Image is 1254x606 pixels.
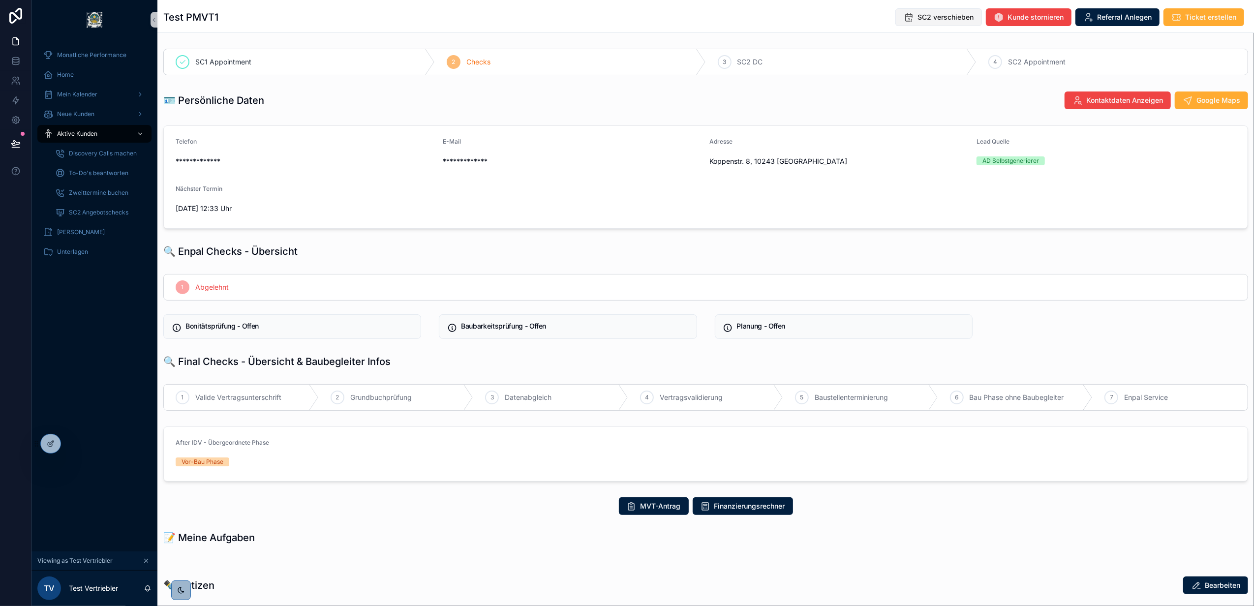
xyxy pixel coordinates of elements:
a: To-Do's beantworten [49,164,152,182]
span: SC2 Appointment [1008,57,1066,67]
span: Grundbuchprüfung [350,393,412,402]
span: SC2 Angebotschecks [69,209,128,216]
span: Checks [466,57,490,67]
h1: 🪪 Persönliche Daten [163,93,264,107]
span: SC1 Appointment [195,57,251,67]
span: Bearbeiten [1205,580,1240,590]
span: Adresse [710,138,733,145]
span: Zweittermine buchen [69,189,128,197]
span: Vertragsvalidierung [660,393,723,402]
span: Unterlagen [57,248,88,256]
button: Finanzierungsrechner [693,497,793,515]
span: Kontaktdaten Anzeigen [1086,95,1163,105]
span: 4 [645,394,649,401]
div: AD Selbstgenerierer [982,156,1039,165]
a: [PERSON_NAME] [37,223,152,241]
span: Home [57,71,74,79]
span: Finanzierungsrechner [714,501,785,511]
a: Aktive Kunden [37,125,152,143]
span: Ticket erstellen [1185,12,1236,22]
a: Zweittermine buchen [49,184,152,202]
span: Enpal Service [1124,393,1168,402]
span: 2 [336,394,339,401]
a: Unterlagen [37,243,152,261]
span: Datenabgleich [505,393,551,402]
a: Monatliche Performance [37,46,152,64]
span: E-Mail [443,138,461,145]
span: Viewing as Test Vertriebler [37,557,113,565]
span: 3 [490,394,494,401]
h1: 🔍 Final Checks - Übersicht & Baubegleiter Infos [163,355,391,368]
h1: ✒️ Notizen [163,578,214,592]
span: 1 [182,283,184,291]
span: Telefon [176,138,197,145]
a: Mein Kalender [37,86,152,103]
span: 6 [955,394,958,401]
span: SC2 DC [737,57,763,67]
h5: Baubarkeitsprüfung - Offen [461,323,688,330]
h1: 🔍 Enpal Checks - Übersicht [163,244,298,258]
span: 4 [993,58,997,66]
span: Abgelehnt [195,282,229,292]
button: Kunde stornieren [986,8,1071,26]
a: Neue Kunden [37,105,152,123]
span: Referral Anlegen [1097,12,1152,22]
button: Ticket erstellen [1163,8,1244,26]
button: Google Maps [1175,91,1248,109]
h5: Bonitätsprüfung - Offen [185,323,413,330]
h1: Test PMVT1 [163,10,218,24]
button: MVT-Antrag [619,497,689,515]
span: 2 [452,58,455,66]
span: Aktive Kunden [57,130,97,138]
a: Home [37,66,152,84]
span: Kunde stornieren [1008,12,1064,22]
div: Vor-Bau Phase [182,457,223,466]
button: Bearbeiten [1183,576,1248,594]
div: scrollable content [31,39,157,273]
span: SC2 verschieben [918,12,974,22]
span: 1 [182,394,184,401]
a: Discovery Calls machen [49,145,152,162]
button: Referral Anlegen [1075,8,1160,26]
span: Mein Kalender [57,91,97,98]
span: Nächster Termin [176,185,222,192]
span: TV [44,582,55,594]
button: SC2 verschieben [895,8,982,26]
span: 3 [723,58,726,66]
span: 5 [800,394,803,401]
span: [DATE] 12:33 Uhr [176,204,435,213]
span: 7 [1110,394,1113,401]
span: Neue Kunden [57,110,94,118]
span: To-Do's beantworten [69,169,128,177]
h5: Planung - Offen [737,323,964,330]
span: Valide Vertragsunterschrift [195,393,281,402]
a: SC2 Angebotschecks [49,204,152,221]
span: [PERSON_NAME] [57,228,105,236]
span: Google Maps [1196,95,1240,105]
span: Lead Quelle [977,138,1009,145]
span: Discovery Calls machen [69,150,137,157]
span: Monatliche Performance [57,51,126,59]
span: Baustellenterminierung [815,393,888,402]
h1: 📝 Meine Aufgaben [163,531,255,545]
span: Bau Phase ohne Baubegleiter [970,393,1064,402]
button: Kontaktdaten Anzeigen [1065,91,1171,109]
span: MVT-Antrag [641,501,681,511]
p: Test Vertriebler [69,583,118,593]
span: After IDV - Übergeordnete Phase [176,439,269,446]
span: Koppenstr. 8, 10243 [GEOGRAPHIC_DATA] [710,156,969,166]
img: App logo [87,12,102,28]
